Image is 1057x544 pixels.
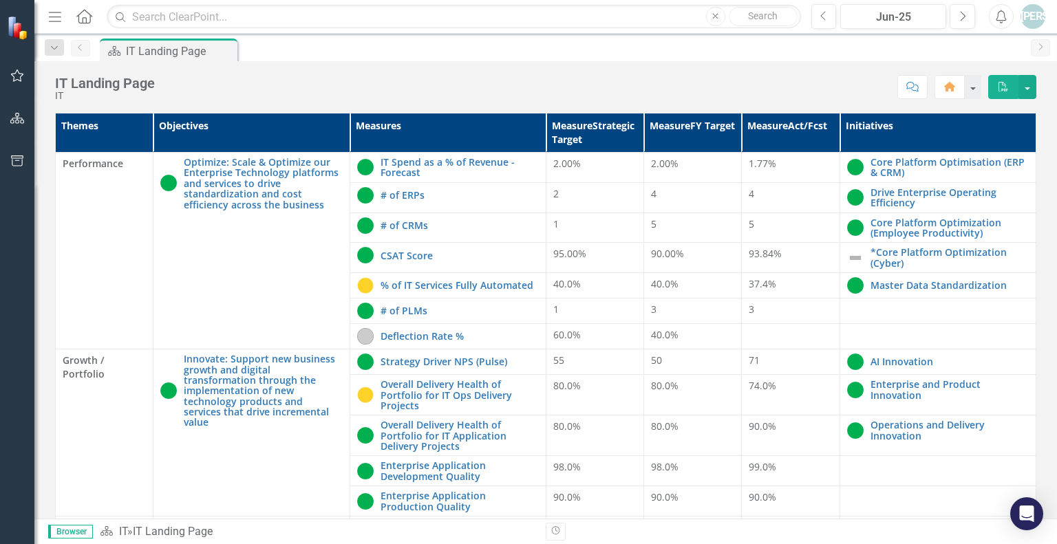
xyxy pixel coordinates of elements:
[749,157,776,170] span: 1.77%
[381,379,539,411] a: Overall Delivery Health of Portfolio for IT Ops Delivery Projects
[160,382,177,399] img: On Track
[381,157,539,178] a: IT Spend as a % of Revenue - Forecast
[749,187,754,200] span: 4
[357,353,374,370] img: On Track
[847,353,864,370] img: On Track
[48,525,93,538] span: Browser
[651,379,679,392] span: 80.0%
[840,4,946,29] button: Jun-25
[184,157,342,210] a: Optimize: Scale & Optimize our Enterprise Technology platforms and services to drive standardizat...
[847,382,864,398] img: On Track
[381,305,539,316] a: # of PLMs
[553,328,581,341] span: 60.0%
[100,524,535,540] div: »
[651,247,684,260] span: 90.00%
[126,43,234,60] div: IT Landing Page
[7,16,31,40] img: ClearPoint Strategy
[63,157,146,171] span: Performance
[847,422,864,439] img: On Track
[160,175,177,191] img: On Track
[381,460,539,481] a: Enterprise Application Development Quality
[871,157,1029,178] a: Core Platform Optimisation (ERP & CRM)
[381,280,539,290] a: % of IT Services Fully Automated
[748,10,778,21] span: Search
[871,379,1029,400] a: Enterprise and Product Innovation
[553,353,564,367] span: 55
[357,463,374,479] img: On Track
[119,525,127,538] a: IT
[847,189,864,206] img: On Track
[651,187,656,200] span: 4
[357,247,374,263] img: On Track
[871,280,1029,290] a: Master Data Standardization
[847,277,864,294] img: On Track
[381,331,539,341] a: Deflection Rate %
[381,250,539,261] a: CSAT Score
[553,379,581,392] span: 80.0%
[381,420,539,451] a: Overall Delivery Health of Portfolio for IT Application Delivery Projects
[749,379,776,392] span: 74.0%
[63,353,146,381] span: Growth / Portfolio
[1021,4,1045,29] button: [PERSON_NAME]
[847,159,864,175] img: On Track
[847,250,864,266] img: Not Defined
[357,328,374,345] img: Not Started
[651,490,679,503] span: 90.0%
[871,356,1029,367] a: AI Innovation
[871,217,1029,239] a: Core Platform Optimization (Employee Productivity)
[749,303,754,316] span: 3
[651,460,679,473] span: 98.0%
[651,420,679,433] span: 80.0%
[381,190,539,200] a: # of ERPs
[553,420,581,433] span: 80.0%
[357,387,374,403] img: At Risk
[553,277,581,290] span: 40.0%
[381,490,539,512] a: Enterprise Application Production Quality
[651,303,656,316] span: 3
[553,303,559,316] span: 1
[871,247,1029,268] a: *Core Platform Optimization (Cyber)
[651,217,656,230] span: 5
[357,277,374,294] img: At Risk
[107,5,800,29] input: Search ClearPoint...
[357,493,374,510] img: On Track
[847,219,864,236] img: On Track
[133,525,213,538] div: IT Landing Page
[55,91,155,101] div: IT
[651,353,662,367] span: 50
[749,490,776,503] span: 90.0%
[749,277,776,290] span: 37.4%
[553,490,581,503] span: 90.0%
[357,303,374,319] img: On Track
[184,353,342,428] a: Innovate: Support new business growth and digital transformation through the implementation of ne...
[749,460,776,473] span: 99.0%
[729,7,798,26] button: Search
[55,76,155,91] div: IT Landing Page
[553,187,559,200] span: 2
[553,247,586,260] span: 95.00%
[357,159,374,175] img: On Track
[749,420,776,433] span: 90.0%
[553,157,581,170] span: 2.00%
[553,217,559,230] span: 1
[553,460,581,473] span: 98.0%
[871,187,1029,208] a: Drive Enterprise Operating Efficiency
[871,420,1029,441] a: Operations and Delivery Innovation
[357,187,374,204] img: On Track
[381,356,539,367] a: Strategy Driver NPS (Pulse)
[749,217,754,230] span: 5
[845,9,941,25] div: Jun-25
[381,220,539,230] a: # of CRMs
[651,277,679,290] span: 40.0%
[357,217,374,234] img: On Track
[651,157,679,170] span: 2.00%
[357,427,374,444] img: On Track
[749,353,760,367] span: 71
[1010,497,1043,530] div: Open Intercom Messenger
[651,328,679,341] span: 40.0%
[749,247,782,260] span: 93.84%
